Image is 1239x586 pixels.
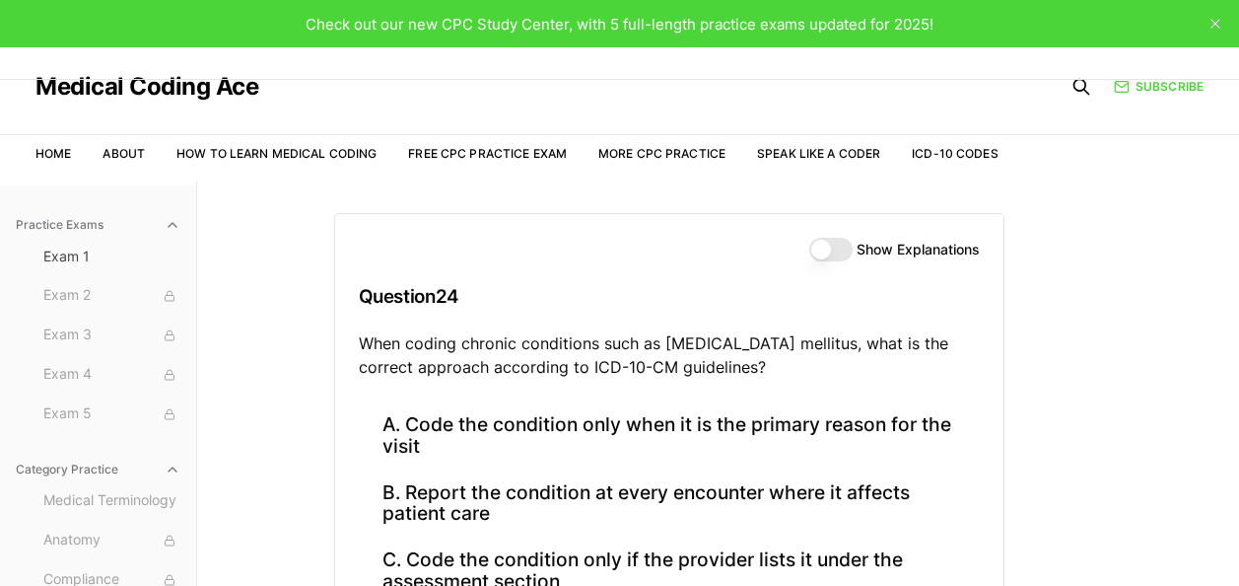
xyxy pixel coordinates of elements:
[757,146,880,161] a: Speak Like a Coder
[35,241,188,272] button: Exam 1
[43,364,180,386] span: Exam 4
[912,146,998,161] a: ICD-10 Codes
[8,454,188,485] button: Category Practice
[359,470,980,537] button: B. Report the condition at every encounter where it affects patient care
[35,320,188,351] button: Exam 3
[359,331,980,379] p: When coding chronic conditions such as [MEDICAL_DATA] mellitus, what is the correct approach acco...
[43,285,180,307] span: Exam 2
[598,146,725,161] a: More CPC Practice
[43,325,180,346] span: Exam 3
[43,403,180,425] span: Exam 5
[35,146,71,161] a: Home
[35,485,188,517] button: Medical Terminology
[43,530,180,551] span: Anatomy
[43,247,180,266] span: Exam 1
[35,525,188,556] button: Anatomy
[35,280,188,312] button: Exam 2
[103,146,145,161] a: About
[857,243,980,256] label: Show Explanations
[176,146,377,161] a: How to Learn Medical Coding
[35,75,258,99] a: Medical Coding Ace
[43,490,180,512] span: Medical Terminology
[359,267,980,326] h3: Question 24
[306,15,933,34] span: Check out our new CPC Study Center, with 5 full-length practice exams updated for 2025!
[1114,78,1204,96] a: Subscribe
[408,146,567,161] a: Free CPC Practice Exam
[8,209,188,241] button: Practice Exams
[35,399,188,430] button: Exam 5
[1200,8,1231,39] button: close
[359,403,980,470] button: A. Code the condition only when it is the primary reason for the visit
[35,359,188,391] button: Exam 4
